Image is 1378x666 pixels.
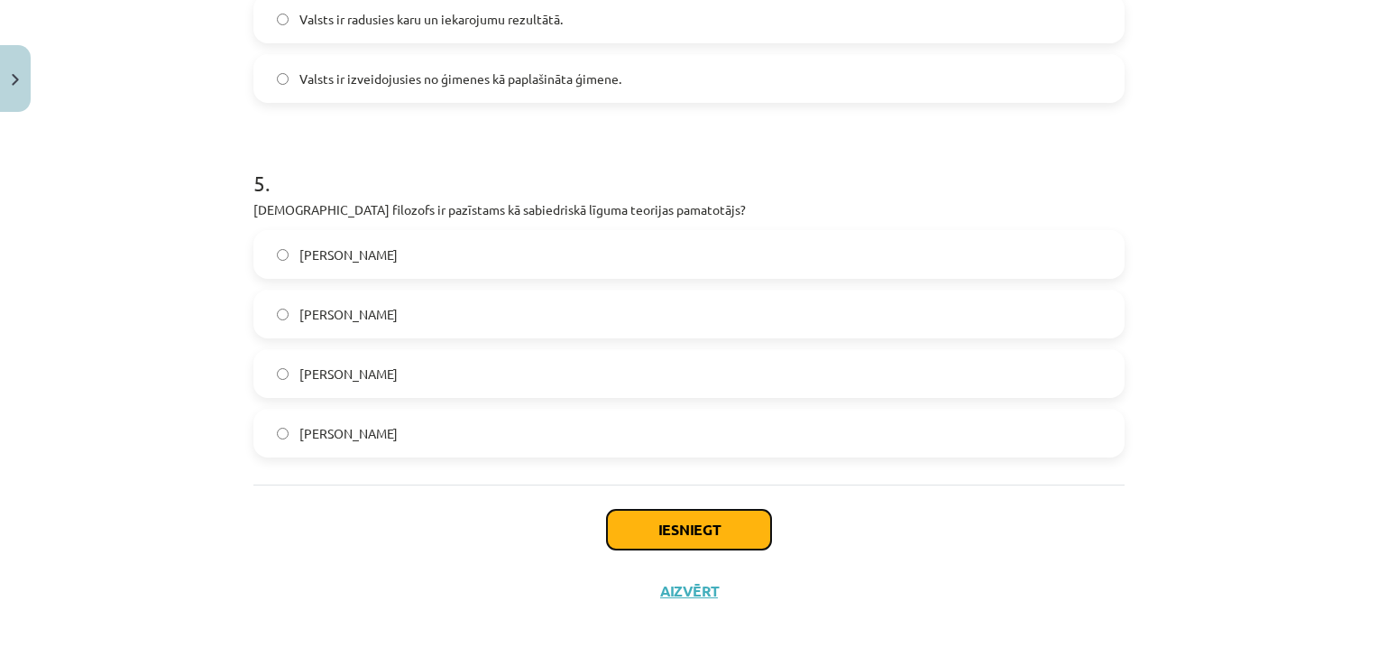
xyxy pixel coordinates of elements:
span: Valsts ir radusies karu un iekarojumu rezultātā. [299,10,563,29]
h1: 5 . [253,139,1125,195]
input: Valsts ir izveidojusies no ģimenes kā paplašināta ģimene. [277,73,289,85]
span: [PERSON_NAME] [299,245,398,264]
input: [PERSON_NAME] [277,309,289,320]
span: [PERSON_NAME] [299,365,398,384]
input: [PERSON_NAME] [277,368,289,380]
span: [PERSON_NAME] [299,305,398,324]
button: Iesniegt [607,510,771,550]
button: Aizvērt [655,582,723,600]
input: [PERSON_NAME] [277,249,289,261]
p: [DEMOGRAPHIC_DATA] filozofs ir pazīstams kā sabiedriskā līguma teorijas pamatotājs? [253,200,1125,219]
input: Valsts ir radusies karu un iekarojumu rezultātā. [277,14,289,25]
span: [PERSON_NAME] [299,424,398,443]
img: icon-close-lesson-0947bae3869378f0d4975bcd49f059093ad1ed9edebbc8119c70593378902aed.svg [12,74,19,86]
input: [PERSON_NAME] [277,428,289,439]
span: Valsts ir izveidojusies no ģimenes kā paplašināta ģimene. [299,69,621,88]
